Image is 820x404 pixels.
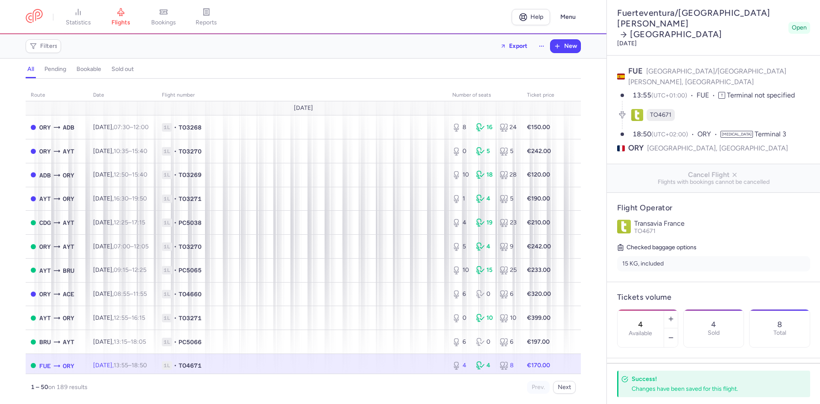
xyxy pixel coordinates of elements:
span: 1L [162,338,172,346]
strong: €399.00 [527,314,551,321]
div: 5 [452,242,469,251]
span: [GEOGRAPHIC_DATA]/[GEOGRAPHIC_DATA][PERSON_NAME], [GEOGRAPHIC_DATA] [628,67,786,86]
time: 13:55 [114,362,128,369]
span: [DATE], [93,171,147,178]
span: 1L [162,195,172,203]
span: • [174,266,177,274]
div: 4 [452,218,469,227]
span: • [174,314,177,322]
span: (UTC+02:00) [651,131,688,138]
span: AYT [63,218,74,227]
a: flights [100,8,142,27]
div: 10 [452,171,469,179]
span: BRU [39,337,51,347]
a: statistics [57,8,100,27]
span: 1L [162,361,172,370]
span: 1L [162,123,172,132]
div: 8 [500,361,517,370]
span: TO4671 [179,361,202,370]
span: on 189 results [48,383,88,391]
time: 11:55 [133,290,147,298]
span: Terminal not specified [727,91,795,99]
h4: pending [44,65,66,73]
h4: Tickets volume [617,292,810,302]
strong: €242.00 [527,147,551,155]
h4: Flight Operator [617,203,810,213]
span: TO4671 [634,227,656,235]
a: reports [185,8,228,27]
span: TO3268 [179,123,202,132]
time: 18:05 [131,338,146,345]
span: 1L [162,266,172,274]
span: • [174,242,177,251]
span: TO3269 [179,171,202,179]
div: 10 [476,314,493,322]
span: [DATE], [93,338,146,345]
div: 4 [476,361,493,370]
span: T [718,92,725,99]
span: flights [111,19,130,27]
div: 6 [452,290,469,298]
span: TO3270 [179,242,202,251]
span: TO4671 [650,111,671,119]
div: 4 [476,195,493,203]
div: 25 [500,266,517,274]
a: CitizenPlane red outlined logo [26,9,43,25]
time: 13:15 [114,338,127,345]
span: [DATE], [93,195,147,202]
strong: 1 – 50 [31,383,48,391]
th: route [26,89,88,102]
span: [DATE], [93,266,146,274]
span: Filters [40,43,58,50]
time: 16:30 [114,195,129,202]
time: 18:50 [132,362,147,369]
th: Ticket price [522,89,559,102]
span: • [174,290,177,298]
time: 15:40 [132,171,147,178]
div: 8 [452,123,469,132]
span: 1L [162,242,172,251]
span: ORY [63,194,74,203]
time: 18:50 [633,130,651,138]
time: 15:40 [132,147,147,155]
span: • [174,147,177,156]
span: TO3270 [179,147,202,156]
h4: bookable [76,65,101,73]
span: Open [792,24,807,32]
time: 13:55 [633,91,651,99]
span: [DATE], [93,362,147,369]
span: PC5065 [179,266,202,274]
div: 0 [476,290,493,298]
p: Transavia France [634,220,810,227]
div: 5 [500,195,517,203]
span: ORY [39,147,51,156]
span: TO3271 [179,195,202,203]
span: CDG [39,218,51,227]
time: 10:35 [114,147,129,155]
span: 1L [162,290,172,298]
time: 12:55 [114,314,128,321]
span: PC5066 [179,338,202,346]
span: – [114,243,149,250]
span: [GEOGRAPHIC_DATA], [GEOGRAPHIC_DATA] [647,143,788,153]
span: BRU [63,266,74,275]
h4: Success! [632,375,791,383]
span: [MEDICAL_DATA] [720,131,753,138]
span: – [114,147,147,155]
span: Help [530,14,543,20]
time: 07:30 [114,124,130,131]
time: 12:50 [114,171,129,178]
span: • [174,361,177,370]
strong: €210.00 [527,219,550,226]
span: [DATE], [93,147,147,155]
span: statistics [66,19,91,27]
span: New [564,43,577,50]
time: 12:25 [114,219,128,226]
time: 12:00 [133,124,149,131]
div: 10 [500,314,517,322]
div: 4 [476,242,493,251]
time: 08:55 [114,290,130,298]
div: 9 [500,242,517,251]
span: Cancel Flight [614,171,814,179]
span: 1L [162,171,172,179]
